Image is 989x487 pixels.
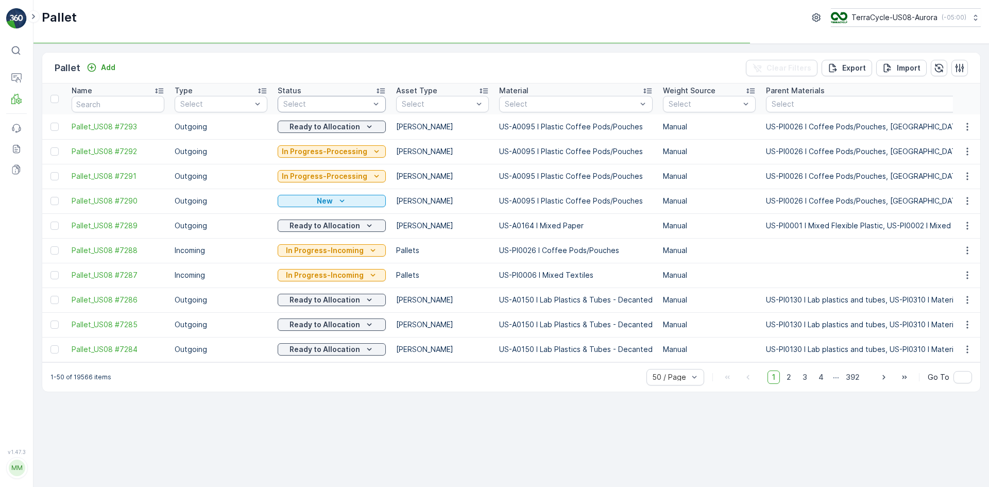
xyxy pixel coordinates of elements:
a: Pallet_US08 #7288 [72,245,164,256]
td: US-A0150 I Lab Plastics & Tubes - Decanted [494,337,658,362]
td: Outgoing [169,164,272,189]
p: Pallet [42,9,77,26]
span: 1 [768,371,780,384]
p: Add [101,62,115,73]
div: Toggle Row Selected [50,147,59,156]
div: Toggle Row Selected [50,271,59,279]
a: Pallet_US08 #7289 [72,221,164,231]
div: Toggle Row Selected [50,222,59,230]
span: Pallet_US08 #7293 [72,122,164,132]
span: 392 [841,371,864,384]
p: Weight Source [663,86,715,96]
button: In Progress-Processing [278,145,386,158]
p: 1-50 of 19566 items [50,373,111,381]
button: In Progress-Incoming [278,269,386,281]
p: Ready to Allocation [289,295,360,305]
p: Select [669,99,740,109]
td: Outgoing [169,288,272,312]
td: Pallets [391,238,494,263]
span: v 1.47.3 [6,449,27,455]
img: image_ci7OI47.png [831,12,847,23]
td: US-A0095 I Plastic Coffee Pods/Pouches [494,139,658,164]
a: Pallet_US08 #7286 [72,295,164,305]
a: Pallet_US08 #7285 [72,320,164,330]
p: Status [278,86,301,96]
button: Ready to Allocation [278,294,386,306]
p: In Progress-Incoming [286,245,364,256]
td: [PERSON_NAME] [391,189,494,213]
td: Incoming [169,238,272,263]
p: Parent Materials [766,86,825,96]
td: [PERSON_NAME] [391,164,494,189]
td: US-A0095 I Plastic Coffee Pods/Pouches [494,114,658,139]
button: Import [876,60,927,76]
td: US-A0095 I Plastic Coffee Pods/Pouches [494,164,658,189]
td: Manual [658,312,761,337]
div: Toggle Row Selected [50,321,59,329]
p: TerraCycle-US08-Aurora [851,12,937,23]
td: Manual [658,114,761,139]
p: Ready to Allocation [289,344,360,355]
td: US-PI0006 I Mixed Textiles [494,263,658,288]
td: Manual [658,263,761,288]
td: US-A0150 I Lab Plastics & Tubes - Decanted [494,288,658,312]
button: New [278,195,386,207]
td: Manual [658,189,761,213]
div: Toggle Row Selected [50,197,59,205]
td: US-A0150 I Lab Plastics & Tubes - Decanted [494,312,658,337]
p: Asset Type [396,86,437,96]
img: logo [6,8,27,29]
td: [PERSON_NAME] [391,213,494,238]
button: Export [822,60,872,76]
td: Outgoing [169,139,272,164]
a: Pallet_US08 #7291 [72,171,164,181]
button: In Progress-Incoming [278,244,386,257]
span: Pallet_US08 #7292 [72,146,164,157]
span: Go To [928,372,949,382]
p: In Progress-Incoming [286,270,364,280]
div: Toggle Row Selected [50,246,59,255]
div: MM [9,460,25,476]
td: Outgoing [169,189,272,213]
span: 4 [814,371,828,384]
button: Clear Filters [746,60,817,76]
a: Pallet_US08 #7290 [72,196,164,206]
td: [PERSON_NAME] [391,337,494,362]
td: Manual [658,139,761,164]
p: Select [180,99,251,109]
button: Ready to Allocation [278,318,386,331]
p: Name [72,86,92,96]
td: [PERSON_NAME] [391,312,494,337]
p: Clear Filters [766,63,811,73]
p: Type [175,86,193,96]
td: [PERSON_NAME] [391,288,494,312]
span: 2 [782,371,796,384]
td: US-A0095 I Plastic Coffee Pods/Pouches [494,189,658,213]
td: [PERSON_NAME] [391,114,494,139]
a: Pallet_US08 #7284 [72,344,164,355]
td: Incoming [169,263,272,288]
p: Export [842,63,866,73]
td: US-A0164 I Mixed Paper [494,213,658,238]
td: Manual [658,337,761,362]
p: Pallet [55,61,80,75]
p: Select [505,99,637,109]
div: Toggle Row Selected [50,123,59,131]
td: Manual [658,288,761,312]
td: [PERSON_NAME] [391,139,494,164]
a: Pallet_US08 #7287 [72,270,164,280]
p: In Progress-Processing [282,171,367,181]
p: Select [402,99,473,109]
td: US-PI0026 I Coffee Pods/Pouches [494,238,658,263]
p: ( -05:00 ) [942,13,966,22]
p: Ready to Allocation [289,221,360,231]
button: Ready to Allocation [278,121,386,133]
